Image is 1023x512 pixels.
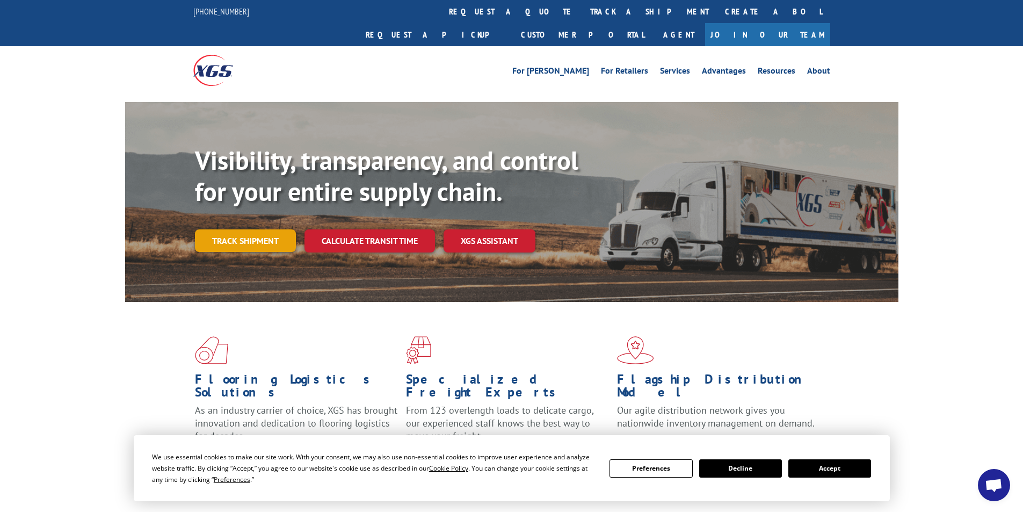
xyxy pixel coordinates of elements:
span: Cookie Policy [429,464,468,473]
a: Customer Portal [513,23,652,46]
img: xgs-icon-total-supply-chain-intelligence-red [195,336,228,364]
a: Join Our Team [705,23,830,46]
a: Track shipment [195,229,296,252]
button: Accept [788,459,871,478]
div: Open chat [978,469,1010,501]
img: xgs-icon-focused-on-flooring-red [406,336,431,364]
b: Visibility, transparency, and control for your entire supply chain. [195,143,578,208]
h1: Flagship Distribution Model [617,373,820,404]
a: Agent [652,23,705,46]
a: Request a pickup [358,23,513,46]
span: Preferences [214,475,250,484]
div: We use essential cookies to make our site work. With your consent, we may also use non-essential ... [152,451,597,485]
a: Calculate transit time [304,229,435,253]
span: As an industry carrier of choice, XGS has brought innovation and dedication to flooring logistics... [195,404,397,442]
img: xgs-icon-flagship-distribution-model-red [617,336,654,364]
a: For [PERSON_NAME] [512,67,589,78]
a: [PHONE_NUMBER] [193,6,249,17]
a: Advantages [702,67,746,78]
a: Resources [758,67,795,78]
span: Our agile distribution network gives you nationwide inventory management on demand. [617,404,815,429]
button: Decline [699,459,782,478]
h1: Specialized Freight Experts [406,373,609,404]
a: XGS ASSISTANT [444,229,535,253]
h1: Flooring Logistics Solutions [195,373,398,404]
div: Cookie Consent Prompt [134,435,890,501]
button: Preferences [610,459,692,478]
a: For Retailers [601,67,648,78]
p: From 123 overlength loads to delicate cargo, our experienced staff knows the best way to move you... [406,404,609,452]
a: About [807,67,830,78]
a: Services [660,67,690,78]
